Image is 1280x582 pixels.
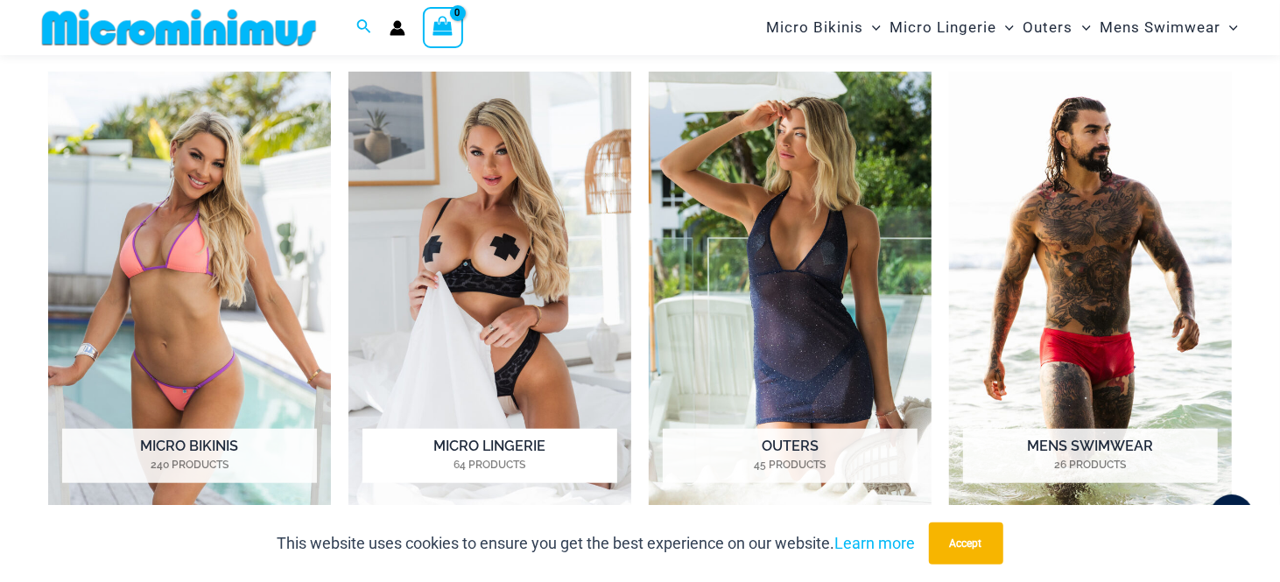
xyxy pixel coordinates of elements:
[1023,5,1073,50] span: Outers
[963,429,1218,483] h2: Mens Swimwear
[663,429,918,483] h2: Outers
[759,3,1245,53] nav: Site Navigation
[929,522,1003,564] button: Accept
[278,530,916,557] p: This website uses cookies to ensure you get the best experience on our website.
[362,429,617,483] h2: Micro Lingerie
[35,8,323,47] img: MM SHOP LOGO FLAT
[48,72,331,508] img: Micro Bikinis
[356,17,372,39] a: Search icon link
[390,20,405,36] a: Account icon link
[762,5,885,50] a: Micro BikinisMenu ToggleMenu Toggle
[766,5,863,50] span: Micro Bikinis
[348,72,631,508] img: Micro Lingerie
[663,457,918,473] mark: 45 Products
[885,5,1018,50] a: Micro LingerieMenu ToggleMenu Toggle
[423,7,463,47] a: View Shopping Cart, empty
[1019,5,1095,50] a: OutersMenu ToggleMenu Toggle
[1095,5,1242,50] a: Mens SwimwearMenu ToggleMenu Toggle
[48,72,331,508] a: Visit product category Micro Bikinis
[1100,5,1220,50] span: Mens Swimwear
[362,457,617,473] mark: 64 Products
[996,5,1014,50] span: Menu Toggle
[62,457,317,473] mark: 240 Products
[1220,5,1238,50] span: Menu Toggle
[348,72,631,508] a: Visit product category Micro Lingerie
[963,457,1218,473] mark: 26 Products
[890,5,996,50] span: Micro Lingerie
[649,72,932,508] img: Outers
[649,72,932,508] a: Visit product category Outers
[835,534,916,552] a: Learn more
[949,72,1232,508] a: Visit product category Mens Swimwear
[62,429,317,483] h2: Micro Bikinis
[863,5,881,50] span: Menu Toggle
[949,72,1232,508] img: Mens Swimwear
[1073,5,1091,50] span: Menu Toggle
